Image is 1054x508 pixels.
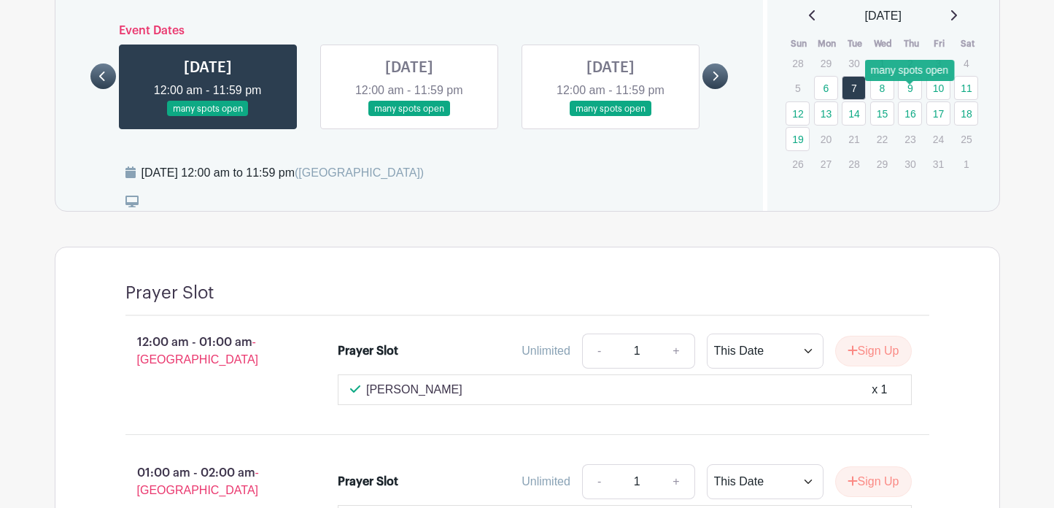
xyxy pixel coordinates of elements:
a: 15 [870,101,894,126]
th: Mon [813,36,842,51]
p: 1 [870,52,894,74]
p: 25 [954,128,978,150]
a: 6 [814,76,838,100]
p: 28 [786,52,810,74]
div: x 1 [872,381,887,399]
span: [DATE] [865,7,902,25]
a: 7 [842,76,866,100]
p: 29 [814,52,838,74]
th: Fri [926,36,954,51]
p: 4 [954,52,978,74]
p: 21 [842,128,866,150]
th: Sat [953,36,982,51]
p: 5 [786,77,810,99]
a: 19 [786,127,810,151]
div: Prayer Slot [338,342,398,360]
p: 1 [954,153,978,175]
p: 20 [814,128,838,150]
h6: Event Dates [116,24,703,38]
span: ([GEOGRAPHIC_DATA]) [295,166,424,179]
p: 28 [842,153,866,175]
div: Unlimited [522,473,570,490]
div: many spots open [865,60,955,81]
a: 16 [898,101,922,126]
th: Thu [897,36,926,51]
p: 24 [926,128,950,150]
a: 14 [842,101,866,126]
a: 17 [926,101,950,126]
a: 9 [898,76,922,100]
a: 8 [870,76,894,100]
a: 11 [954,76,978,100]
th: Tue [841,36,869,51]
div: Prayer Slot [338,473,398,490]
a: 18 [954,101,978,126]
p: 26 [786,153,810,175]
p: 29 [870,153,894,175]
p: 23 [898,128,922,150]
a: + [658,334,694,369]
p: [PERSON_NAME] [366,381,462,399]
div: [DATE] 12:00 am to 11:59 pm [142,164,425,182]
a: 12 [786,101,810,126]
p: 31 [926,153,950,175]
p: 3 [926,52,950,74]
p: 01:00 am - 02:00 am [102,458,315,505]
th: Sun [785,36,813,51]
p: 30 [842,52,866,74]
p: 12:00 am - 01:00 am [102,328,315,374]
p: 27 [814,153,838,175]
a: 10 [926,76,950,100]
p: 30 [898,153,922,175]
div: Unlimited [522,342,570,360]
p: 2 [898,52,922,74]
p: 22 [870,128,894,150]
a: - [582,464,616,499]
h4: Prayer Slot [125,282,214,304]
a: + [658,464,694,499]
th: Wed [869,36,898,51]
a: - [582,334,616,369]
button: Sign Up [835,466,912,497]
button: Sign Up [835,336,912,366]
a: 13 [814,101,838,126]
